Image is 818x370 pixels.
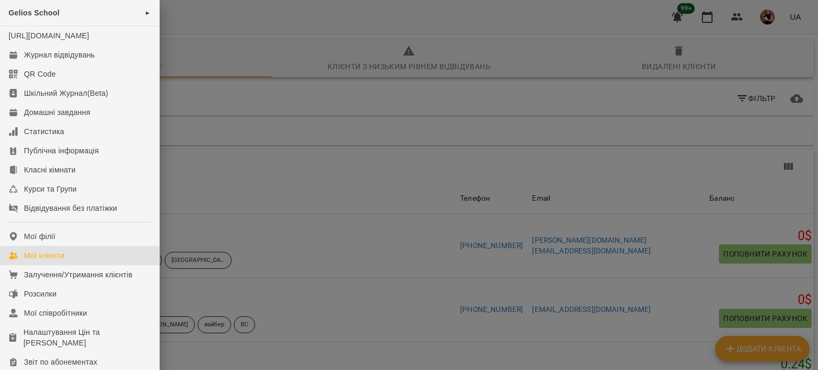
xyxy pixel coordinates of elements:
div: Налаштування Цін та [PERSON_NAME] [23,327,151,348]
div: QR Code [24,69,56,79]
div: Публічна інформація [24,145,99,156]
span: Gelios School [9,9,60,17]
div: Статистика [24,126,64,137]
div: Шкільний Журнал(Beta) [24,88,108,98]
div: Відвідування без платіжки [24,203,117,213]
div: Звіт по абонементах [24,357,97,367]
div: Мої співробітники [24,308,87,318]
div: Журнал відвідувань [24,50,95,60]
span: ► [145,9,151,17]
div: Мої філії [24,231,55,242]
a: [URL][DOMAIN_NAME] [9,31,89,40]
div: Залучення/Утримання клієнтів [24,269,133,280]
div: Класні кімнати [24,165,76,175]
div: Домашні завдання [24,107,90,118]
div: Курси та Групи [24,184,77,194]
div: Мої клієнти [24,250,64,261]
div: Розсилки [24,289,56,299]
